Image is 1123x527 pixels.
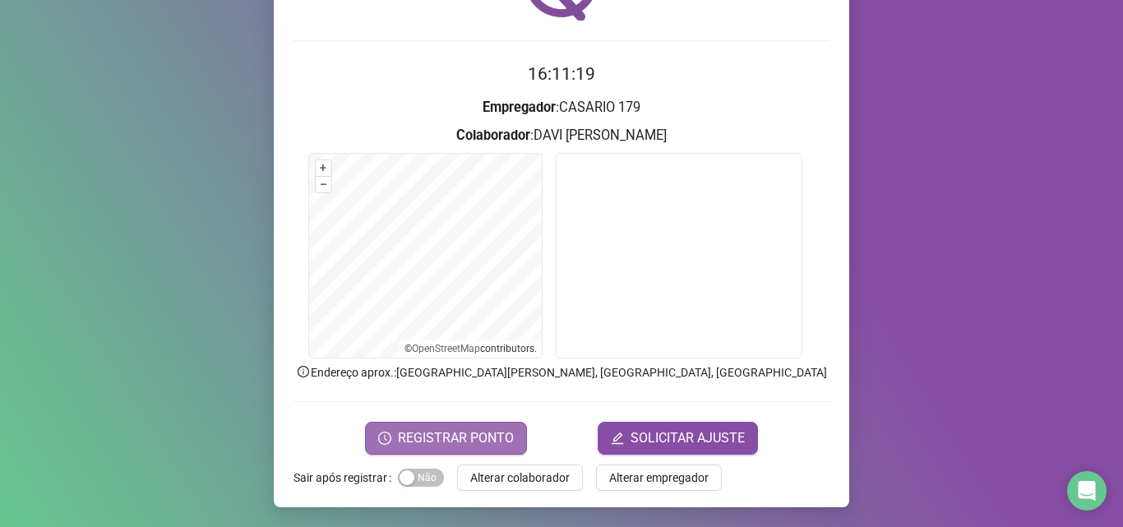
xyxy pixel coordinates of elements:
span: Alterar colaborador [470,469,570,487]
h3: : DAVI [PERSON_NAME] [293,125,830,146]
a: OpenStreetMap [412,343,480,354]
p: Endereço aprox. : [GEOGRAPHIC_DATA][PERSON_NAME], [GEOGRAPHIC_DATA], [GEOGRAPHIC_DATA] [293,363,830,381]
button: REGISTRAR PONTO [365,422,527,455]
strong: Colaborador [456,127,530,143]
button: + [316,160,331,176]
span: info-circle [296,364,311,379]
button: editSOLICITAR AJUSTE [598,422,758,455]
label: Sair após registrar [293,465,398,491]
span: SOLICITAR AJUSTE [631,428,745,448]
h3: : CASARIO 179 [293,97,830,118]
strong: Empregador [483,99,556,115]
button: Alterar empregador [596,465,722,491]
button: – [316,177,331,192]
span: edit [611,432,624,445]
button: Alterar colaborador [457,465,583,491]
li: © contributors. [404,343,537,354]
span: clock-circle [378,432,391,445]
time: 16:11:19 [528,64,595,84]
span: REGISTRAR PONTO [398,428,514,448]
div: Open Intercom Messenger [1067,471,1107,511]
span: Alterar empregador [609,469,709,487]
